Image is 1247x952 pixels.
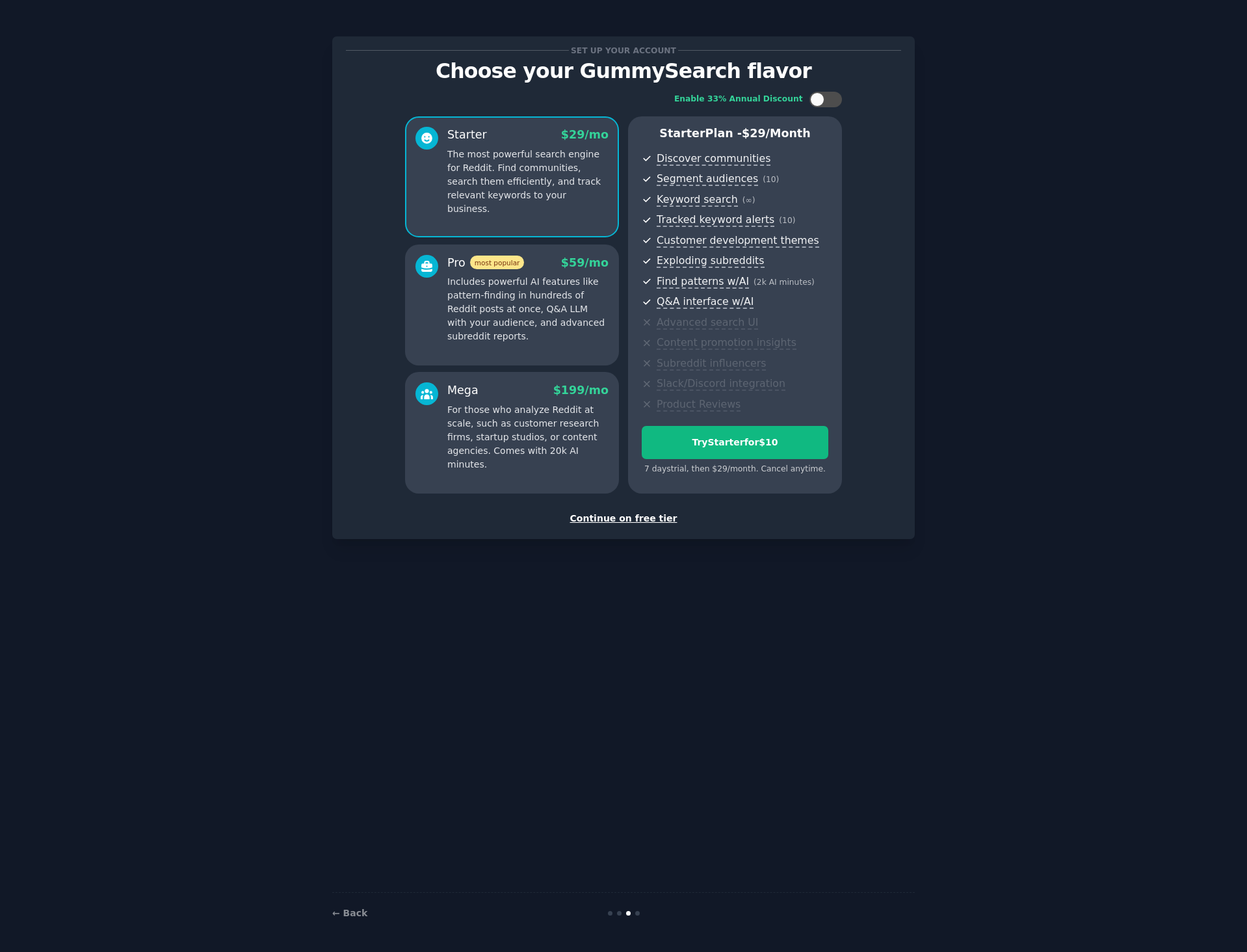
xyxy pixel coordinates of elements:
span: ( 2k AI minutes ) [754,278,815,287]
span: Product Reviews [657,398,741,412]
span: $ 29 /month [742,127,811,140]
div: Starter [447,127,487,143]
span: Q&A interface w/AI [657,295,754,309]
div: Pro [447,255,524,271]
p: Starter Plan - [642,126,828,142]
span: Segment audiences [657,172,758,186]
p: Choose your GummySearch flavor [346,60,901,83]
p: The most powerful search engine for Reddit. Find communities, search them efficiently, and track ... [447,148,609,216]
div: Mega [447,382,479,399]
span: Slack/Discord integration [657,377,785,391]
span: Discover communities [657,152,770,166]
span: Find patterns w/AI [657,275,749,289]
span: Tracked keyword alerts [657,213,774,227]
span: $ 29 /mo [561,128,609,141]
div: Try Starter for $10 [642,436,828,449]
span: most popular [470,256,525,269]
span: Keyword search [657,193,738,207]
span: $ 199 /mo [553,384,609,397]
div: Enable 33% Annual Discount [674,94,803,105]
span: $ 59 /mo [561,256,609,269]
span: Customer development themes [657,234,819,248]
p: For those who analyze Reddit at scale, such as customer research firms, startup studios, or conte... [447,403,609,471]
p: Includes powerful AI features like pattern-finding in hundreds of Reddit posts at once, Q&A LLM w... [447,275,609,343]
span: ( ∞ ) [742,196,755,205]
button: TryStarterfor$10 [642,426,828,459]
div: 7 days trial, then $ 29 /month . Cancel anytime. [642,464,828,475]
span: ( 10 ) [763,175,779,184]
span: ( 10 ) [779,216,795,225]
div: Continue on free tier [346,512,901,525]
span: Subreddit influencers [657,357,766,371]
a: ← Back [332,908,367,918]
span: Exploding subreddits [657,254,764,268]
span: Content promotion insights [657,336,796,350]
span: Set up your account [569,44,679,57]
span: Advanced search UI [657,316,758,330]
